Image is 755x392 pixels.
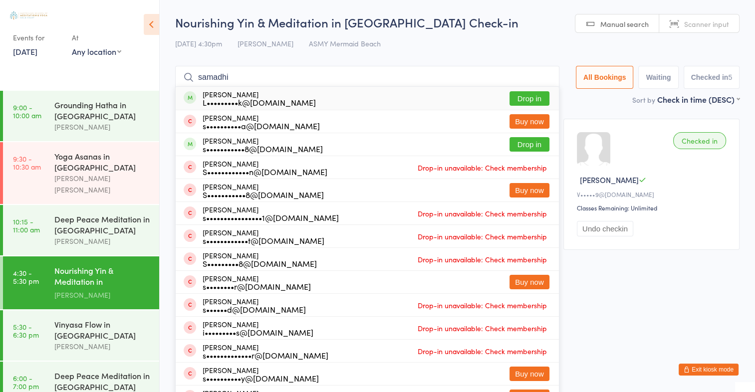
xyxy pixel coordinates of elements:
div: [PERSON_NAME] [203,114,320,130]
div: Any location [72,46,121,57]
div: s••••••••••y@[DOMAIN_NAME] [203,374,319,382]
time: 5:30 - 6:30 pm [13,323,39,339]
time: 9:30 - 10:30 am [13,155,41,171]
div: Vinyasa Flow in [GEOGRAPHIC_DATA] [54,319,151,341]
input: Search [175,66,559,89]
button: Buy now [509,183,549,197]
button: Undo checkin [577,221,633,236]
span: Manual search [600,19,649,29]
div: [PERSON_NAME] [203,228,324,244]
a: 10:15 -11:00 amDeep Peace Meditation in [GEOGRAPHIC_DATA][PERSON_NAME] [3,205,159,255]
span: ASMY Mermaid Beach [309,38,381,48]
div: [PERSON_NAME] [203,251,317,267]
button: Buy now [509,114,549,129]
div: Yoga Asanas in [GEOGRAPHIC_DATA] [54,151,151,173]
span: Drop-in unavailable: Check membership [415,206,549,221]
div: [PERSON_NAME] [203,90,316,106]
div: [PERSON_NAME] [203,183,324,198]
div: [PERSON_NAME] [203,137,323,153]
span: [PERSON_NAME] [580,175,639,185]
div: Checked in [673,132,726,149]
div: Check in time (DESC) [657,94,740,105]
h2: Nourishing Yin & Meditation in [GEOGRAPHIC_DATA] Check-in [175,14,740,30]
a: 9:00 -10:00 amGrounding Hatha in [GEOGRAPHIC_DATA][PERSON_NAME] [3,91,159,141]
div: At [72,29,121,46]
div: S•••••••••••8@[DOMAIN_NAME] [203,191,324,198]
div: S••••••••••••n@[DOMAIN_NAME] [203,168,327,176]
span: Scanner input [684,19,729,29]
div: [PERSON_NAME] [54,289,151,301]
div: Nourishing Yin & Meditation in [GEOGRAPHIC_DATA] [54,265,151,289]
div: Deep Peace Meditation in [GEOGRAPHIC_DATA] [54,213,151,235]
span: Drop-in unavailable: Check membership [415,298,549,313]
span: Drop-in unavailable: Check membership [415,321,549,336]
time: 6:00 - 7:00 pm [13,374,39,390]
div: [PERSON_NAME] [203,205,339,221]
img: Australian School of Meditation & Yoga (Gold Coast) [10,11,47,19]
time: 9:00 - 10:00 am [13,103,41,119]
a: 9:30 -10:30 amYoga Asanas in [GEOGRAPHIC_DATA][PERSON_NAME] [PERSON_NAME] [3,142,159,204]
div: s••••••••••a@[DOMAIN_NAME] [203,122,320,130]
div: Deep Peace Meditation in [GEOGRAPHIC_DATA] [54,370,151,392]
button: Buy now [509,367,549,381]
div: Classes Remaining: Unlimited [577,203,729,212]
a: 4:30 -5:30 pmNourishing Yin & Meditation in [GEOGRAPHIC_DATA][PERSON_NAME] [3,256,159,309]
span: Drop-in unavailable: Check membership [415,160,549,175]
div: s••••••••r@[DOMAIN_NAME] [203,282,311,290]
button: Drop in [509,137,549,152]
button: Waiting [638,66,678,89]
div: i•••••••••s@[DOMAIN_NAME] [203,328,313,336]
span: Drop-in unavailable: Check membership [415,344,549,359]
div: [PERSON_NAME] [203,274,311,290]
div: [PERSON_NAME] [54,235,151,247]
div: [PERSON_NAME] [54,341,151,352]
div: [PERSON_NAME] [203,160,327,176]
time: 4:30 - 5:30 pm [13,269,39,285]
a: [DATE] [13,46,37,57]
span: [PERSON_NAME] [238,38,293,48]
a: 5:30 -6:30 pmVinyasa Flow in [GEOGRAPHIC_DATA][PERSON_NAME] [3,310,159,361]
div: [PERSON_NAME] [203,297,306,313]
label: Sort by [632,95,655,105]
div: s••••••••••••••••1@[DOMAIN_NAME] [203,213,339,221]
button: Exit kiosk mode [679,364,739,376]
div: V•••••9@[DOMAIN_NAME] [577,190,729,198]
button: Drop in [509,91,549,106]
div: Events for [13,29,62,46]
time: 10:15 - 11:00 am [13,217,40,233]
div: Grounding Hatha in [GEOGRAPHIC_DATA] [54,99,151,121]
div: [PERSON_NAME] [PERSON_NAME] [54,173,151,196]
button: Checked in5 [684,66,740,89]
div: s••••••••••••t@[DOMAIN_NAME] [203,236,324,244]
div: 5 [728,73,732,81]
div: [PERSON_NAME] [203,343,328,359]
button: Buy now [509,275,549,289]
span: Drop-in unavailable: Check membership [415,252,549,267]
button: All Bookings [576,66,634,89]
div: s••••••d@[DOMAIN_NAME] [203,305,306,313]
div: [PERSON_NAME] [203,320,313,336]
div: S•••••••••8@[DOMAIN_NAME] [203,259,317,267]
div: s•••••••••••••r@[DOMAIN_NAME] [203,351,328,359]
span: [DATE] 4:30pm [175,38,222,48]
div: [PERSON_NAME] [54,121,151,133]
div: [PERSON_NAME] [203,366,319,382]
span: Drop-in unavailable: Check membership [415,229,549,244]
div: s•••••••••••8@[DOMAIN_NAME] [203,145,323,153]
div: L•••••••••k@[DOMAIN_NAME] [203,98,316,106]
